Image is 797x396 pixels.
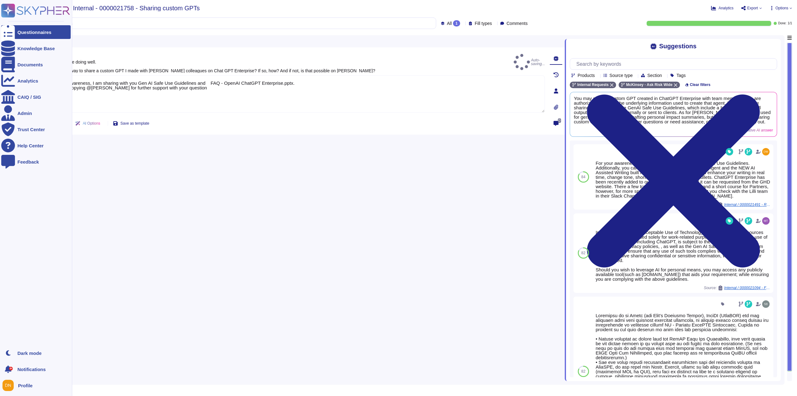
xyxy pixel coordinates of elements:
[17,79,38,83] div: Analytics
[17,160,39,164] div: Feedback
[120,122,149,125] span: Save as template
[447,21,452,26] span: All
[17,62,43,67] div: Documents
[1,58,71,71] a: Documents
[1,379,18,392] button: user
[1,41,71,55] a: Knowledge Base
[9,367,13,370] div: 9+
[762,217,770,225] img: user
[17,111,32,116] div: Admin
[1,106,71,120] a: Admin
[711,6,733,11] button: Analytics
[581,251,585,255] span: 82
[44,75,545,113] textarea: For your awareness, I am sharing with you Gen AI Safe Use Guidelines and FAQ - OpenAI ChatGPT Ent...
[1,90,71,104] a: CAIQ / SIG
[581,175,585,179] span: 84
[1,139,71,152] a: Help Center
[17,143,44,148] div: Help Center
[1,122,71,136] a: Trust Center
[2,380,14,391] img: user
[558,118,561,123] span: 0
[762,300,770,308] img: user
[18,383,33,388] span: Profile
[1,25,71,39] a: Questionnaires
[73,5,200,11] span: Internal - 0000021758 - Sharing custom GPTs
[788,22,792,25] span: 1 / 1
[108,117,154,130] button: Save as template
[778,22,786,25] span: Done:
[719,6,733,10] span: Analytics
[514,54,545,70] span: Auto-saving...
[776,6,788,10] span: Options
[475,21,492,26] span: Fill types
[25,18,436,29] input: Search by keywords
[507,21,528,26] span: Comments
[453,20,460,26] div: 1
[17,30,51,35] div: Questionnaires
[1,74,71,88] a: Analytics
[17,127,45,132] div: Trust Center
[17,351,42,355] div: Dark mode
[83,122,100,125] span: AI Options
[1,155,71,169] a: Feedback
[581,370,585,373] span: 82
[17,95,41,99] div: CAIQ / SIG
[17,367,46,372] span: Notifications
[762,148,770,155] img: user
[17,46,55,51] div: Knowledge Base
[573,59,777,69] input: Search by keywords
[747,6,758,10] span: Export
